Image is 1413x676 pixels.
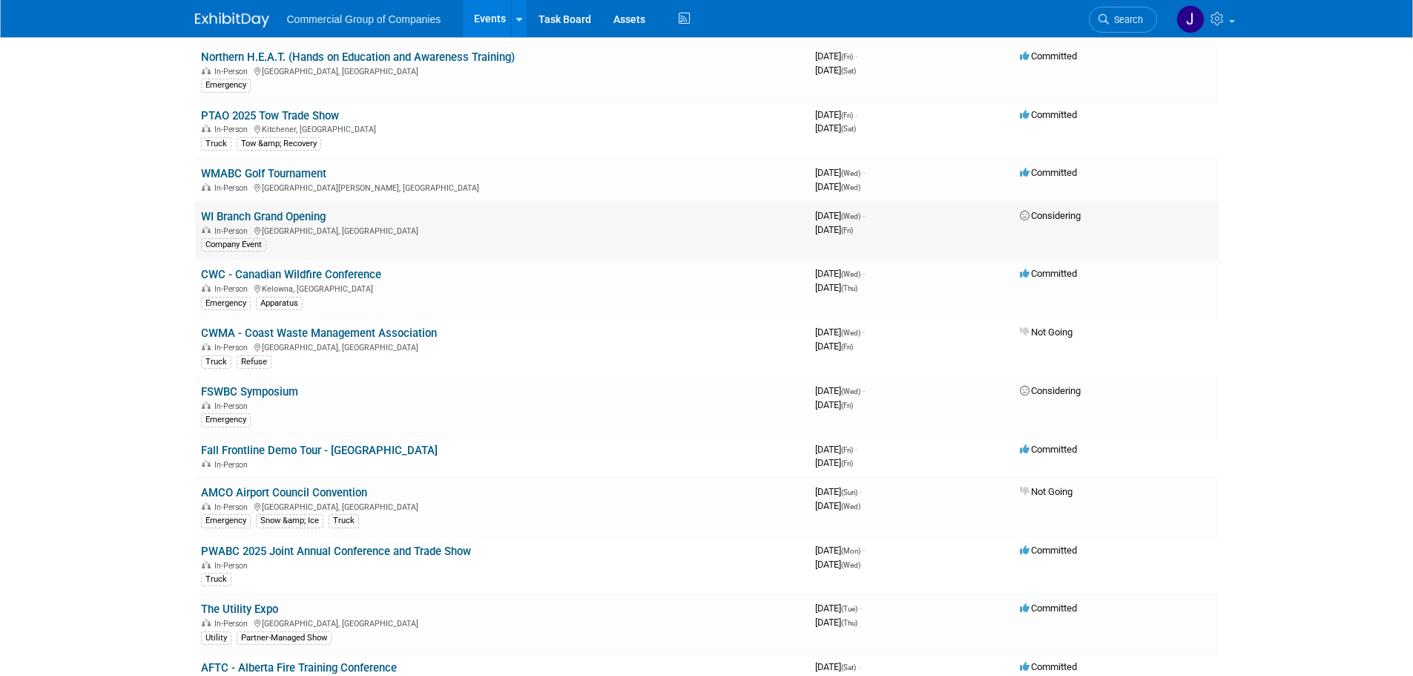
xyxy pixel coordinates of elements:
span: Committed [1020,661,1077,672]
span: [DATE] [815,399,853,410]
span: [DATE] [815,65,856,76]
span: [DATE] [815,181,860,192]
div: [GEOGRAPHIC_DATA], [GEOGRAPHIC_DATA] [201,65,803,76]
span: Committed [1020,603,1077,614]
span: [DATE] [815,603,862,614]
span: Considering [1020,210,1081,221]
span: [DATE] [815,486,862,497]
a: FSWBC Symposium [201,385,298,398]
span: [DATE] [815,500,860,511]
img: In-Person Event [202,343,211,350]
div: Tow &amp; Recovery [237,137,321,151]
img: In-Person Event [202,183,211,191]
div: [GEOGRAPHIC_DATA], [GEOGRAPHIC_DATA] [201,224,803,236]
span: (Thu) [841,619,857,627]
a: Fall Frontline Demo Tour - [GEOGRAPHIC_DATA] [201,444,438,457]
span: - [855,50,857,62]
div: Emergency [201,514,251,528]
span: Not Going [1020,326,1073,338]
span: Considering [1020,385,1081,396]
span: (Fri) [841,343,853,351]
span: (Wed) [841,270,860,278]
span: Committed [1020,268,1077,279]
span: (Fri) [841,111,853,119]
span: Commercial Group of Companies [287,13,441,25]
a: AFTC - Alberta Fire Training Conference [201,661,397,675]
span: [DATE] [815,109,857,120]
span: Committed [1020,109,1077,120]
span: Committed [1020,167,1077,178]
a: WMABC Golf Tournament [201,167,326,180]
span: (Wed) [841,212,860,220]
span: [DATE] [815,385,865,396]
span: [DATE] [815,50,857,62]
span: (Sat) [841,125,856,133]
span: (Fri) [841,459,853,467]
img: In-Person Event [202,561,211,568]
span: (Fri) [841,401,853,410]
span: [DATE] [815,210,865,221]
span: (Sat) [841,67,856,75]
span: - [863,385,865,396]
span: (Wed) [841,387,860,396]
span: [DATE] [815,457,853,468]
span: [DATE] [815,122,856,134]
span: (Sat) [841,663,856,672]
span: (Fri) [841,446,853,454]
a: CWMA - Coast Waste Management Association [201,326,437,340]
span: - [863,326,865,338]
span: (Mon) [841,547,860,555]
span: In-Person [214,125,252,134]
span: In-Person [214,619,252,629]
a: PWABC 2025 Joint Annual Conference and Trade Show [201,545,471,558]
span: [DATE] [815,617,857,628]
div: Truck [329,514,359,528]
span: Committed [1020,444,1077,455]
a: CWC - Canadian Wildfire Conference [201,268,381,281]
div: Company Event [201,238,266,252]
span: In-Person [214,502,252,512]
img: ExhibitDay [195,13,269,27]
div: [GEOGRAPHIC_DATA], [GEOGRAPHIC_DATA] [201,617,803,629]
span: In-Person [214,226,252,236]
a: PTAO 2025 Tow Trade Show [201,109,339,122]
span: [DATE] [815,545,865,556]
img: In-Person Event [202,619,211,626]
div: Truck [201,355,231,369]
div: Truck [201,573,231,586]
span: - [860,603,862,614]
span: (Wed) [841,183,860,191]
span: [DATE] [815,341,853,352]
span: - [863,167,865,178]
div: Partner-Managed Show [237,631,332,645]
span: In-Person [214,183,252,193]
div: Kelowna, [GEOGRAPHIC_DATA] [201,282,803,294]
span: Not Going [1020,486,1073,497]
div: Snow &amp; Ice [256,514,323,528]
div: Apparatus [256,297,303,310]
span: In-Person [214,343,252,352]
span: (Wed) [841,329,860,337]
span: [DATE] [815,282,857,293]
span: (Wed) [841,169,860,177]
span: In-Person [214,401,252,411]
img: In-Person Event [202,502,211,510]
span: [DATE] [815,559,860,570]
span: [DATE] [815,444,857,455]
span: (Thu) [841,284,857,292]
span: (Fri) [841,53,853,61]
span: - [860,486,862,497]
span: (Tue) [841,605,857,613]
div: Truck [201,137,231,151]
span: (Fri) [841,226,853,234]
img: In-Person Event [202,401,211,409]
span: [DATE] [815,661,860,672]
div: Emergency [201,413,251,427]
span: Committed [1020,50,1077,62]
div: Kitchener, [GEOGRAPHIC_DATA] [201,122,803,134]
span: - [855,444,857,455]
span: In-Person [214,67,252,76]
a: Northern H.E.A.T. (Hands on Education and Awareness Training) [201,50,515,64]
span: - [855,109,857,120]
span: - [858,661,860,672]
